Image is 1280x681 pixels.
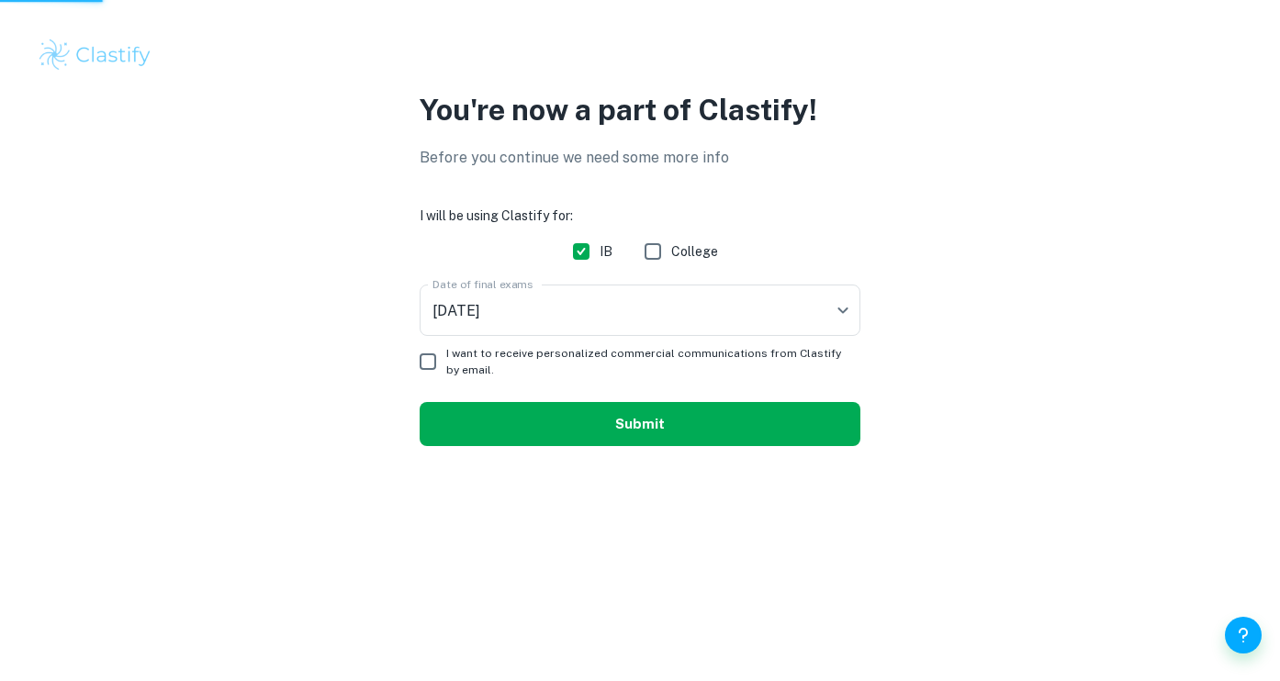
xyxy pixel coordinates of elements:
[37,37,1243,73] a: Clastify logo
[446,345,846,378] span: I want to receive personalized commercial communications from Clastify by email.
[420,88,860,132] p: You're now a part of Clastify!
[600,241,612,262] span: IB
[1225,617,1262,653] button: Help and Feedback
[37,37,153,73] img: Clastify logo
[420,147,860,169] p: Before you continue we need some more info
[420,402,860,446] button: Submit
[671,241,718,262] span: College
[432,276,533,292] label: Date of final exams
[420,206,860,226] h6: I will be using Clastify for:
[420,285,860,336] div: [DATE]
